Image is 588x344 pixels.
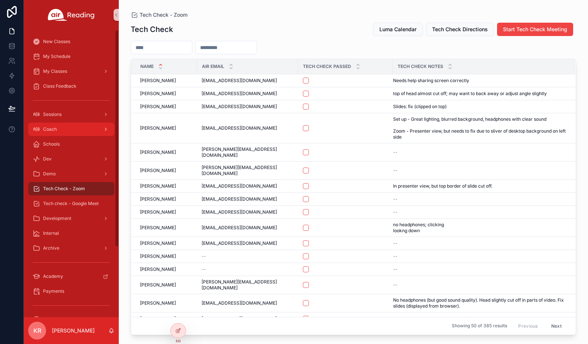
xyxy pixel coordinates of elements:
[202,253,206,259] span: --
[140,253,176,259] span: [PERSON_NAME]
[28,65,114,78] a: My Classes
[202,125,277,131] span: [EMAIL_ADDRESS][DOMAIN_NAME]
[393,253,398,259] span: --
[393,168,398,173] span: --
[393,78,566,84] a: Needs help sharing screen correctly
[140,78,176,84] span: [PERSON_NAME]
[393,222,566,234] a: no headphones; clicking lookng down
[140,253,193,259] a: [PERSON_NAME]
[28,182,114,195] a: Tech Check - Zoom
[140,282,193,288] a: [PERSON_NAME]
[393,149,566,155] a: --
[43,141,60,147] span: Schools
[140,196,176,202] span: [PERSON_NAME]
[28,270,114,283] a: Academy
[202,279,294,291] a: [PERSON_NAME][EMAIL_ADDRESS][DOMAIN_NAME]
[140,149,176,155] span: [PERSON_NAME]
[202,225,294,231] a: [EMAIL_ADDRESS][DOMAIN_NAME]
[28,197,114,210] a: Tech check - Google Meet
[140,316,193,322] a: [PERSON_NAME]
[393,316,509,322] span: slides not shared correctly - taught from speaker notes
[202,240,277,246] span: [EMAIL_ADDRESS][DOMAIN_NAME]
[202,165,294,176] span: [PERSON_NAME][EMAIL_ADDRESS][DOMAIN_NAME]
[202,64,224,69] span: Air Email
[393,297,566,309] a: No headphones (but good sound quality). Head slightly cut off in parts of video. Fix slides (disp...
[202,240,294,246] a: [EMAIL_ADDRESS][DOMAIN_NAME]
[393,240,566,246] a: --
[202,104,277,110] span: [EMAIL_ADDRESS][DOMAIN_NAME]
[28,35,114,48] a: New Classes
[140,316,176,322] span: [PERSON_NAME]
[140,91,193,97] a: [PERSON_NAME]
[432,26,488,33] span: Tech Check Directions
[393,104,447,110] span: Slides: fix (clipped on top)
[140,183,176,189] span: [PERSON_NAME]
[393,183,566,189] a: In presenter view, but top border of slide cut off.
[393,209,566,215] a: --
[202,196,277,202] span: [EMAIL_ADDRESS][DOMAIN_NAME]
[52,327,95,334] p: [PERSON_NAME]
[393,183,492,189] span: In presenter view, but top border of slide cut off.
[452,323,507,329] span: Showing 50 of 385 results
[393,253,566,259] a: --
[43,68,67,74] span: My Classes
[202,78,277,84] span: [EMAIL_ADDRESS][DOMAIN_NAME]
[140,125,176,131] span: [PERSON_NAME]
[202,300,294,306] a: [EMAIL_ADDRESS][DOMAIN_NAME]
[28,212,114,225] a: Development
[393,78,469,84] span: Needs help sharing screen correctly
[202,316,277,322] span: [EMAIL_ADDRESS][DOMAIN_NAME]
[43,171,56,177] span: Demo
[28,79,114,93] a: Class Feedback
[140,266,176,272] span: [PERSON_NAME]
[33,326,41,335] span: KR
[393,168,566,173] a: --
[202,104,294,110] a: [EMAIL_ADDRESS][DOMAIN_NAME]
[393,222,472,234] span: no headphones; clicking lookng down
[202,316,294,322] a: [EMAIL_ADDRESS][DOMAIN_NAME]
[43,126,57,132] span: Coach
[43,156,52,162] span: Dev
[140,168,193,173] a: [PERSON_NAME]
[202,196,294,202] a: [EMAIL_ADDRESS][DOMAIN_NAME]
[28,285,114,298] a: Payments
[43,186,85,192] span: Tech Check - Zoom
[393,266,566,272] a: --
[43,317,61,322] span: Account
[131,24,173,35] h1: Tech Check
[393,149,398,155] span: --
[43,245,59,251] span: Archive
[140,282,176,288] span: [PERSON_NAME]
[393,240,398,246] span: --
[202,91,294,97] a: [EMAIL_ADDRESS][DOMAIN_NAME]
[140,78,193,84] a: [PERSON_NAME]
[202,146,294,158] a: [PERSON_NAME][EMAIL_ADDRESS][DOMAIN_NAME]
[140,125,193,131] a: [PERSON_NAME]
[303,64,351,69] span: Tech Check Passed
[43,53,71,59] span: My Schedule
[202,78,294,84] a: [EMAIL_ADDRESS][DOMAIN_NAME]
[393,282,566,288] a: --
[140,209,193,215] a: [PERSON_NAME]
[393,266,398,272] span: --
[24,30,119,317] div: scrollable content
[28,167,114,181] a: Demo
[140,104,193,110] a: [PERSON_NAME]
[202,266,206,272] span: --
[140,104,176,110] span: [PERSON_NAME]
[140,225,193,231] a: [PERSON_NAME]
[393,116,566,140] a: Set up - Great lighting, blurred background, headphones with clear sound Zoom - Presenter view, b...
[43,230,59,236] span: Internal
[140,209,176,215] span: [PERSON_NAME]
[28,123,114,136] a: Coach
[393,282,398,288] span: --
[202,300,277,306] span: [EMAIL_ADDRESS][DOMAIN_NAME]
[140,196,193,202] a: [PERSON_NAME]
[140,183,193,189] a: [PERSON_NAME]
[202,209,277,215] span: [EMAIL_ADDRESS][DOMAIN_NAME]
[43,83,76,89] span: Class Feedback
[43,288,64,294] span: Payments
[43,39,70,45] span: New Classes
[140,149,193,155] a: [PERSON_NAME]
